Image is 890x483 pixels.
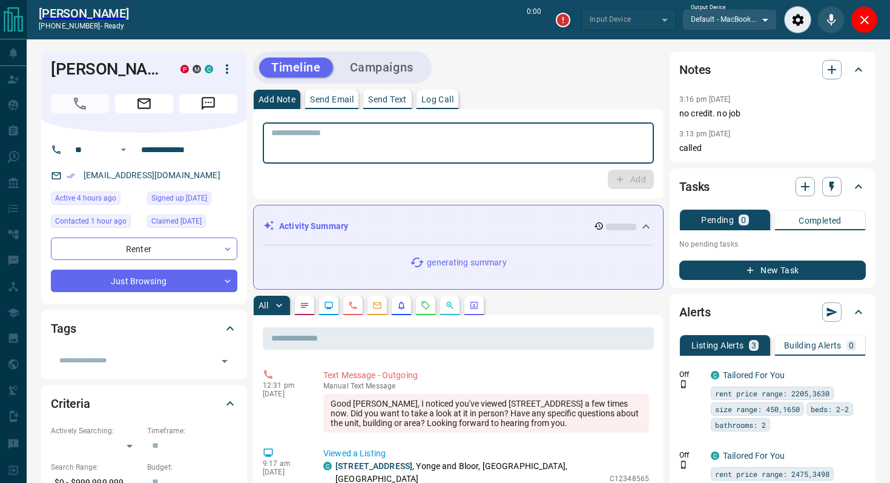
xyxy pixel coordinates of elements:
[263,468,305,476] p: [DATE]
[691,4,725,12] label: Output Device
[39,21,129,32] p: [PHONE_NUMBER] -
[679,235,866,253] p: No pending tasks
[368,95,407,104] p: Send Text
[147,462,237,473] p: Budget:
[323,447,649,460] p: Viewed a Listing
[263,215,653,238] div: Activity Summary
[679,172,866,201] div: Tasks
[263,459,305,468] p: 9:17 am
[682,9,777,30] div: Default - MacBook Air Speakers (Built-in)
[323,382,349,390] span: manual
[147,425,237,436] p: Timeframe:
[397,301,406,310] svg: Listing Alerts
[180,65,189,73] div: property.ca
[799,216,842,225] p: Completed
[216,353,233,370] button: Open
[851,6,878,33] div: Close
[179,94,237,113] span: Message
[116,142,131,157] button: Open
[711,371,719,379] div: condos.ca
[715,419,766,431] span: bathrooms: 2
[372,301,382,310] svg: Emails
[51,394,90,413] h2: Criteria
[679,450,704,461] p: Off
[263,381,305,390] p: 12:31 pm
[193,65,201,73] div: mrloft.ca
[67,172,75,180] svg: Email Verified
[51,270,237,292] div: Just Browsing
[84,170,220,180] a: [EMAIL_ADDRESS][DOMAIN_NAME]
[679,302,711,322] h2: Alerts
[147,192,237,208] div: Sat Oct 21 2023
[205,65,213,73] div: condos.ca
[324,301,334,310] svg: Lead Browsing Activity
[51,238,237,260] div: Renter
[55,192,116,204] span: Active 4 hours ago
[691,341,744,350] p: Listing Alerts
[715,387,829,399] span: rent price range: 2205,3630
[527,6,541,33] p: 0:00
[469,301,479,310] svg: Agent Actions
[151,192,207,204] span: Signed up [DATE]
[679,380,688,388] svg: Push Notification Only
[51,192,141,208] div: Tue Sep 16 2025
[741,216,746,224] p: 0
[751,341,756,350] p: 3
[51,389,237,418] div: Criteria
[51,462,141,473] p: Search Range:
[51,319,76,338] h2: Tags
[51,314,237,343] div: Tags
[679,95,731,104] p: 3:16 pm [DATE]
[104,22,125,30] span: ready
[259,95,295,104] p: Add Note
[55,215,127,227] span: Contacted 1 hour ago
[784,6,811,33] div: Audio Settings
[51,94,109,113] span: Call
[784,341,842,350] p: Building Alerts
[259,58,333,78] button: Timeline
[723,451,785,461] a: Tailored For You
[715,468,829,480] span: rent price range: 2475,3498
[711,451,719,460] div: condos.ca
[421,301,430,310] svg: Requests
[679,60,711,79] h2: Notes
[335,461,412,471] a: [STREET_ADDRESS]
[679,369,704,380] p: Off
[51,215,141,232] div: Tue Sep 16 2025
[679,261,866,280] button: New Task
[421,95,453,104] p: Log Call
[849,341,854,350] p: 0
[263,390,305,398] p: [DATE]
[348,301,358,310] svg: Calls
[679,55,866,84] div: Notes
[679,177,710,196] h2: Tasks
[51,425,141,436] p: Actively Searching:
[811,403,849,415] span: beds: 2-2
[323,382,649,390] p: Text Message
[323,462,332,470] div: condos.ca
[445,301,455,310] svg: Opportunities
[679,142,866,155] p: called
[715,403,800,415] span: size range: 450,1650
[279,220,348,233] p: Activity Summary
[259,301,268,310] p: All
[151,215,202,227] span: Claimed [DATE]
[427,256,506,269] p: generating summary
[115,94,173,113] span: Email
[147,215,237,232] div: Sat Oct 21 2023
[723,370,785,380] a: Tailored For You
[39,6,129,21] a: [PERSON_NAME]
[679,298,866,327] div: Alerts
[51,59,162,79] h1: [PERSON_NAME]
[338,58,426,78] button: Campaigns
[679,130,731,138] p: 3:13 pm [DATE]
[323,394,649,433] div: Good [PERSON_NAME], I noticed you've viewed [STREET_ADDRESS] a few times now. Did you want to tak...
[817,6,845,33] div: Mute
[679,461,688,469] svg: Push Notification Only
[323,369,649,382] p: Text Message - Outgoing
[679,107,866,120] p: no credit. no job
[300,301,309,310] svg: Notes
[701,216,734,224] p: Pending
[310,95,354,104] p: Send Email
